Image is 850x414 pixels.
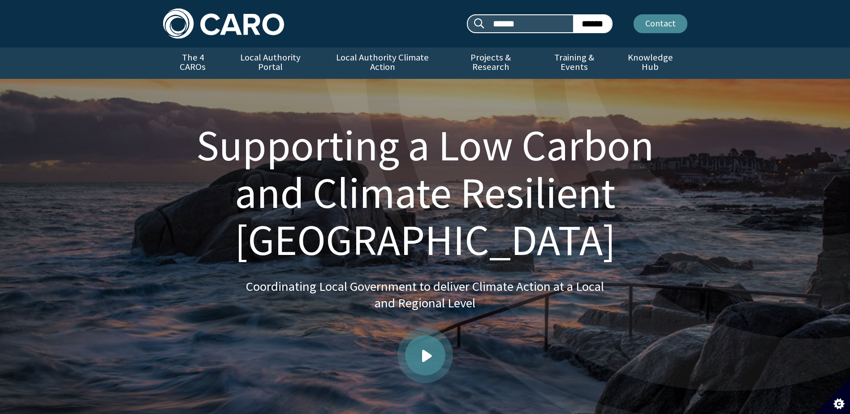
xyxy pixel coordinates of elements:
p: Coordinating Local Government to deliver Climate Action at a Local and Regional Level [246,278,604,312]
h1: Supporting a Low Carbon and Climate Resilient [GEOGRAPHIC_DATA] [174,122,677,264]
a: Local Authority Climate Action [319,47,446,79]
a: The 4 CAROs [163,47,223,79]
a: Play video [405,335,445,375]
a: Local Authority Portal [223,47,319,79]
a: Knowledge Hub [613,47,687,79]
a: Projects & Research [446,47,535,79]
button: Set cookie preferences [814,378,850,414]
img: Caro logo [163,9,284,39]
a: Training & Events [535,47,613,79]
a: Contact [634,14,687,33]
